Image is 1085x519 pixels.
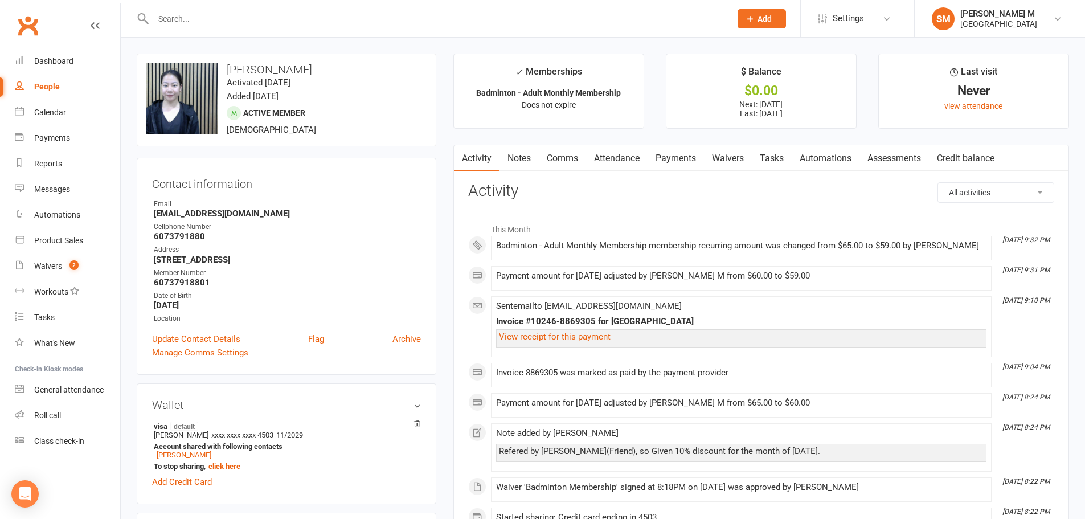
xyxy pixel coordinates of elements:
[34,436,84,446] div: Class check-in
[944,101,1002,111] a: view attendance
[154,231,421,242] strong: 6073791880
[496,428,986,438] div: Note added by [PERSON_NAME]
[1002,236,1050,244] i: [DATE] 9:32 PM
[392,332,421,346] a: Archive
[152,399,421,411] h3: Wallet
[15,125,120,151] a: Payments
[276,431,303,439] span: 11/2029
[34,159,62,168] div: Reports
[833,6,864,31] span: Settings
[154,442,415,451] strong: Account shared with following contacts
[859,145,929,171] a: Assessments
[14,11,42,40] a: Clubworx
[34,108,66,117] div: Calendar
[227,77,290,88] time: Activated [DATE]
[496,398,986,408] div: Payment amount for [DATE] adjusted by [PERSON_NAME] M from $65.00 to $60.00
[960,19,1037,29] div: [GEOGRAPHIC_DATA]
[34,133,70,142] div: Payments
[34,313,55,322] div: Tasks
[960,9,1037,19] div: [PERSON_NAME] M
[496,483,986,492] div: Waiver 'Badminton Membership' signed at 8:18PM on [DATE] was approved by [PERSON_NAME]
[468,218,1054,236] li: This Month
[15,305,120,330] a: Tasks
[1002,423,1050,431] i: [DATE] 8:24 PM
[15,377,120,403] a: General attendance kiosk mode
[15,254,120,279] a: Waivers 2
[738,9,786,28] button: Add
[154,300,421,310] strong: [DATE]
[515,64,582,85] div: Memberships
[648,145,704,171] a: Payments
[522,100,576,109] span: Does not expire
[792,145,859,171] a: Automations
[1002,393,1050,401] i: [DATE] 8:24 PM
[539,145,586,171] a: Comms
[15,100,120,125] a: Calendar
[152,173,421,190] h3: Contact information
[15,151,120,177] a: Reports
[154,422,415,431] strong: visa
[154,255,421,265] strong: [STREET_ADDRESS]
[496,241,986,251] div: Badminton - Adult Monthly Membership membership recurring amount was changed from $65.00 to $59.0...
[34,287,68,296] div: Workouts
[146,63,218,134] img: image1760401676.png
[929,145,1002,171] a: Credit balance
[243,108,305,117] span: Active member
[15,279,120,305] a: Workouts
[154,199,421,210] div: Email
[1002,363,1050,371] i: [DATE] 9:04 PM
[1002,266,1050,274] i: [DATE] 9:31 PM
[308,332,324,346] a: Flag
[499,332,611,342] a: View receipt for this payment
[15,74,120,100] a: People
[704,145,752,171] a: Waivers
[752,145,792,171] a: Tasks
[15,177,120,202] a: Messages
[34,185,70,194] div: Messages
[154,209,421,219] strong: [EMAIL_ADDRESS][DOMAIN_NAME]
[496,368,986,378] div: Invoice 8869305 was marked as paid by the payment provider
[34,411,61,420] div: Roll call
[154,291,421,301] div: Date of Birth
[15,428,120,454] a: Class kiosk mode
[152,346,248,359] a: Manage Comms Settings
[468,182,1054,200] h3: Activity
[154,222,421,232] div: Cellphone Number
[34,210,80,219] div: Automations
[34,82,60,91] div: People
[11,480,39,508] div: Open Intercom Messenger
[496,301,682,311] span: Sent email to [EMAIL_ADDRESS][DOMAIN_NAME]
[496,317,986,326] div: Invoice #10246-8869305 for [GEOGRAPHIC_DATA]
[496,271,986,281] div: Payment amount for [DATE] adjusted by [PERSON_NAME] M from $60.00 to $59.00
[150,11,723,27] input: Search...
[208,462,240,471] a: click here
[586,145,648,171] a: Attendance
[69,260,79,270] span: 2
[889,85,1058,97] div: Never
[15,330,120,356] a: What's New
[211,431,273,439] span: xxxx xxxx xxxx 4503
[476,88,621,97] strong: Badminton - Adult Monthly Membership
[227,125,316,135] span: [DEMOGRAPHIC_DATA]
[170,422,198,431] span: default
[1002,477,1050,485] i: [DATE] 8:22 PM
[34,56,73,66] div: Dashboard
[15,228,120,254] a: Product Sales
[152,420,421,472] li: [PERSON_NAME]
[146,63,427,76] h3: [PERSON_NAME]
[758,14,772,23] span: Add
[15,48,120,74] a: Dashboard
[34,385,104,394] div: General attendance
[34,261,62,271] div: Waivers
[515,67,523,77] i: ✓
[499,447,984,456] div: Refered by [PERSON_NAME](Friend), so Given 10% discount for the month of [DATE].
[932,7,955,30] div: SM
[227,91,279,101] time: Added [DATE]
[15,202,120,228] a: Automations
[1002,508,1050,516] i: [DATE] 8:22 PM
[154,277,421,288] strong: 60737918801
[454,145,499,171] a: Activity
[741,64,781,85] div: $ Balance
[677,100,846,118] p: Next: [DATE] Last: [DATE]
[34,236,83,245] div: Product Sales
